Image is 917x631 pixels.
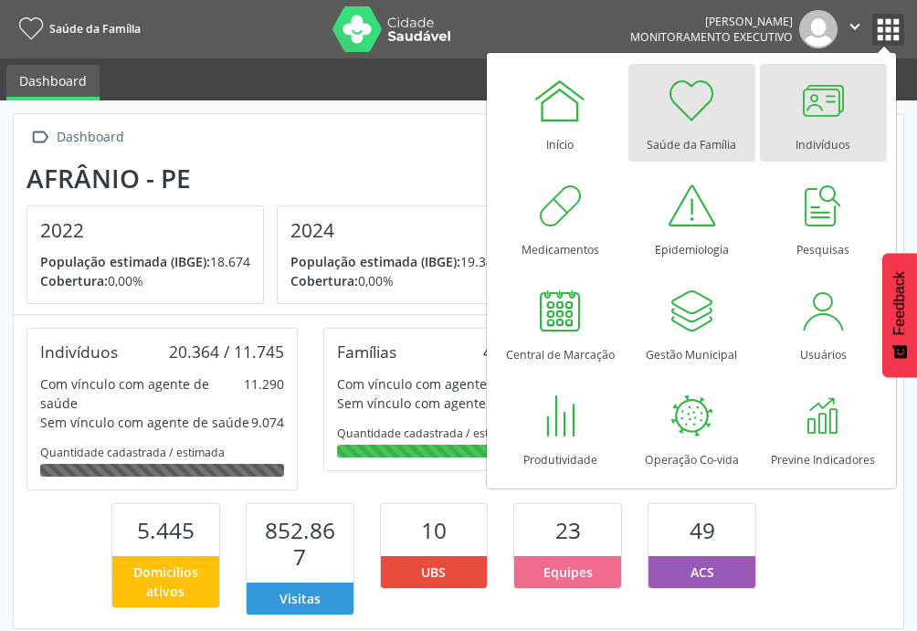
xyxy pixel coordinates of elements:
[760,379,887,477] a: Previne Indicadores
[337,374,547,394] div: Com vínculo com agente de saúde
[40,445,284,460] div: Quantidade cadastrada / estimada
[555,515,581,545] span: 23
[891,271,908,335] span: Feedback
[137,515,195,545] span: 5.445
[497,169,624,267] a: Medicamentos
[690,515,715,545] span: 49
[497,274,624,372] a: Central de Marcação
[497,379,624,477] a: Produtividade
[290,272,358,289] span: Cobertura:
[838,10,872,48] button: 
[251,413,284,432] div: 9.074
[265,515,335,572] span: 852.867
[290,252,501,271] p: 19.349
[628,379,755,477] a: Operação Co-vida
[49,21,141,37] span: Saúde da Família
[337,426,581,441] div: Quantidade cadastrada / estimada
[290,219,501,242] h4: 2024
[799,10,838,48] img: img
[760,64,887,162] a: Indivíduos
[628,274,755,372] a: Gestão Municipal
[244,374,284,413] div: 11.290
[760,274,887,372] a: Usuários
[337,342,396,362] div: Famílias
[882,253,917,377] button: Feedback - Mostrar pesquisa
[845,16,865,37] i: 
[40,342,118,362] div: Indivíduos
[630,29,793,45] span: Monitoramento Executivo
[690,563,714,582] span: ACS
[497,64,624,162] a: Início
[53,124,127,151] div: Dashboard
[119,563,213,601] span: Domicílios ativos
[421,515,447,545] span: 10
[483,342,580,362] div: 4.913 / 3.859
[40,413,249,432] div: Sem vínculo com agente de saúde
[279,589,321,608] span: Visitas
[628,64,755,162] a: Saúde da Família
[40,219,250,242] h4: 2022
[6,65,100,100] a: Dashboard
[421,563,446,582] span: UBS
[630,14,793,29] div: [PERSON_NAME]
[628,169,755,267] a: Epidemiologia
[40,272,108,289] span: Cobertura:
[760,169,887,267] a: Pesquisas
[40,271,250,290] p: 0,00%
[40,252,250,271] p: 18.674
[40,253,210,270] span: População estimada (IBGE):
[337,394,546,413] div: Sem vínculo com agente de saúde
[40,374,244,413] div: Com vínculo com agente de saúde
[543,563,593,582] span: Equipes
[26,124,53,151] i: 
[872,14,904,46] button: apps
[290,253,460,270] span: População estimada (IBGE):
[13,14,141,44] a: Saúde da Família
[169,342,284,362] div: 20.364 / 11.745
[26,163,527,194] div: Afrânio - PE
[26,124,127,151] a:  Dashboard
[290,271,501,290] p: 0,00%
